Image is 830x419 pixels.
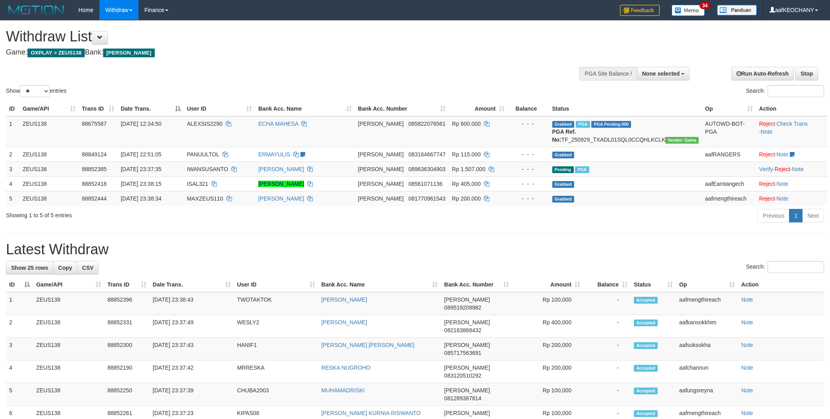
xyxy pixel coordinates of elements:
td: aafkansokkhim [676,315,738,338]
span: [PERSON_NAME] [103,49,154,57]
th: Op: activate to sort column ascending [702,101,756,116]
th: User ID: activate to sort column ascending [234,277,318,292]
a: Note [776,181,788,187]
h1: Withdraw List [6,29,546,45]
span: CSV [82,265,94,271]
a: Note [776,151,788,158]
div: - - - [511,195,546,203]
span: Rp 405.000 [452,181,481,187]
span: [PERSON_NAME] [358,166,404,172]
span: [PERSON_NAME] [444,319,490,325]
td: Rp 200,000 [512,338,583,361]
td: 88852331 [104,315,150,338]
span: Marked by aafpengsreynich [576,121,590,128]
a: Previous [758,209,789,222]
td: MRRESKA [234,361,318,383]
td: ZEUS138 [33,338,104,361]
td: TWOTAKTOK [234,292,318,315]
span: Copy 08561071136 to clipboard [408,181,442,187]
a: Reject [759,195,775,202]
td: [DATE] 23:37:42 [150,361,234,383]
span: [PERSON_NAME] [358,151,404,158]
a: [PERSON_NAME] KURNIA RISWANTO [321,410,421,416]
span: Pending [552,166,574,173]
td: ZEUS138 [33,361,104,383]
span: PANUULTOL [187,151,219,158]
td: Rp 400,000 [512,315,583,338]
span: [PERSON_NAME] [358,181,404,187]
td: CHUBA2003 [234,383,318,406]
td: aafRANGERS [702,147,756,162]
span: [PERSON_NAME] [444,364,490,371]
td: 88852396 [104,292,150,315]
span: [DATE] 23:38:15 [121,181,161,187]
th: Bank Acc. Number: activate to sort column ascending [441,277,512,292]
td: TF_250929_TXADL01SQL0CCQHLKCLK [549,116,702,147]
td: [DATE] 23:37:43 [150,338,234,361]
a: Note [741,364,753,371]
span: Rp 115.000 [452,151,481,158]
span: 88852418 [82,181,107,187]
td: · [756,176,827,191]
td: 5 [6,191,19,206]
a: Note [741,410,753,416]
td: aafEamtangech [702,176,756,191]
span: Grabbed [552,152,575,158]
span: [PERSON_NAME] [358,121,404,127]
td: - [583,315,631,338]
th: Game/API: activate to sort column ascending [33,277,104,292]
td: 3 [6,162,19,176]
th: Game/API: activate to sort column ascending [19,101,79,116]
label: Show entries [6,85,66,97]
td: ZEUS138 [19,191,79,206]
a: Reject [759,151,775,158]
td: aafsoksokha [676,338,738,361]
td: ZEUS138 [33,292,104,315]
td: · · [756,162,827,176]
a: Reject [775,166,791,172]
td: ZEUS138 [33,383,104,406]
a: Reject [759,121,775,127]
td: · [756,147,827,162]
td: aafmengthireach [702,191,756,206]
img: Feedback.jpg [620,5,660,16]
td: · [756,191,827,206]
td: aafmengthireach [676,292,738,315]
td: 2 [6,147,19,162]
td: ZEUS138 [19,147,79,162]
th: Bank Acc. Name: activate to sort column ascending [255,101,355,116]
td: 5 [6,383,33,406]
td: AUTOWD-BOT-PGA [702,116,756,147]
div: - - - [511,150,546,158]
a: Check Trans [776,121,808,127]
h4: Game: Bank: [6,49,546,57]
a: Note [741,387,753,394]
a: ERMAYULIS [258,151,290,158]
td: Rp 100,000 [512,383,583,406]
span: [PERSON_NAME] [444,410,490,416]
span: Copy [58,265,72,271]
span: Copy 082163868432 to clipboard [444,327,481,333]
span: Accepted [634,342,658,349]
span: Accepted [634,365,658,372]
td: ZEUS138 [19,176,79,191]
a: Note [761,129,773,135]
span: Copy 081770961543 to clipboard [408,195,445,202]
span: [PERSON_NAME] [444,387,490,394]
th: Op: activate to sort column ascending [676,277,738,292]
td: 2 [6,315,33,338]
span: None selected [642,70,680,77]
label: Search: [746,261,824,273]
a: ECHA MAHESA [258,121,298,127]
span: Accepted [634,297,658,304]
a: [PERSON_NAME] [258,181,304,187]
span: [DATE] 23:38:34 [121,195,161,202]
a: Run Auto-Refresh [731,67,794,80]
span: OXPLAY > ZEUS138 [27,49,85,57]
a: Note [741,296,753,303]
a: Note [741,342,753,348]
h1: Latest Withdraw [6,242,824,257]
span: [PERSON_NAME] [358,195,404,202]
th: Balance: activate to sort column ascending [583,277,631,292]
th: Action [738,277,824,292]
